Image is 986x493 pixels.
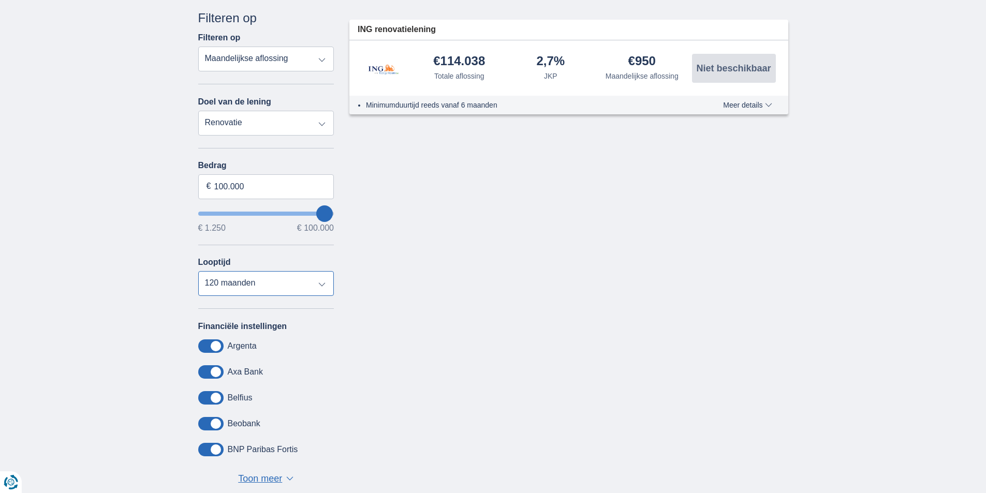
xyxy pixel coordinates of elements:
span: € 1.250 [198,224,226,232]
span: Meer details [723,101,772,109]
span: ING renovatielening [358,24,436,36]
div: Totale aflossing [434,71,484,81]
div: Filteren op [198,9,334,27]
div: JKP [544,71,557,81]
label: BNP Paribas Fortis [228,445,298,454]
div: €114.038 [433,55,485,69]
label: Financiële instellingen [198,322,287,331]
button: Meer details [715,101,779,109]
button: Toon meer ▼ [235,472,297,486]
label: Filteren op [198,33,241,42]
label: Beobank [228,419,260,428]
li: Minimumduurtijd reeds vanaf 6 maanden [366,100,685,110]
img: product.pl.alt ING [358,51,409,85]
label: Doel van de lening [198,97,271,107]
label: Looptijd [198,258,231,267]
button: Niet beschikbaar [692,54,776,83]
div: €950 [628,55,656,69]
span: Toon meer [238,472,282,486]
div: 2,7% [536,55,565,69]
label: Bedrag [198,161,334,170]
input: wantToBorrow [198,212,334,216]
span: Niet beschikbaar [696,64,771,73]
label: Belfius [228,393,253,402]
label: Axa Bank [228,367,263,377]
label: Argenta [228,341,257,351]
span: ▼ [286,476,293,481]
div: Maandelijkse aflossing [606,71,679,81]
span: € [207,181,211,192]
span: € 100.000 [297,224,334,232]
